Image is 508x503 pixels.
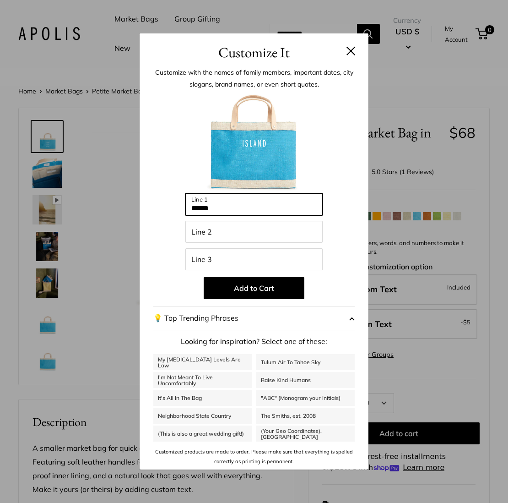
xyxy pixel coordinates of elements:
[256,372,355,388] a: Raise Kind Humans
[256,354,355,370] a: Tulum Air To Tahoe Sky
[256,390,355,406] a: "ABC" (Monogram your initials)
[153,42,355,63] h3: Customize It
[153,306,355,330] button: 💡 Top Trending Phrases
[153,372,252,388] a: I'm Not Meant To Live Uncomfortably
[153,447,355,466] p: Customized products are made to order. Please make sure that everything is spelled correctly as p...
[204,277,304,299] button: Add to Cart
[153,390,252,406] a: It's All In The Bag
[153,354,252,370] a: My [MEDICAL_DATA] Levels Are Low
[153,335,355,349] p: Looking for inspiration? Select one of these:
[256,426,355,442] a: (Your Geo Coordinates), [GEOGRAPHIC_DATA]
[256,408,355,424] a: The Smiths, est. 2008
[153,426,252,442] a: (This is also a great wedding gift!)
[153,408,252,424] a: Neighborhood State Country
[153,66,355,90] p: Customize with the names of family members, important dates, city slogans, brand names, or even s...
[204,93,304,193] img: customizer-prod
